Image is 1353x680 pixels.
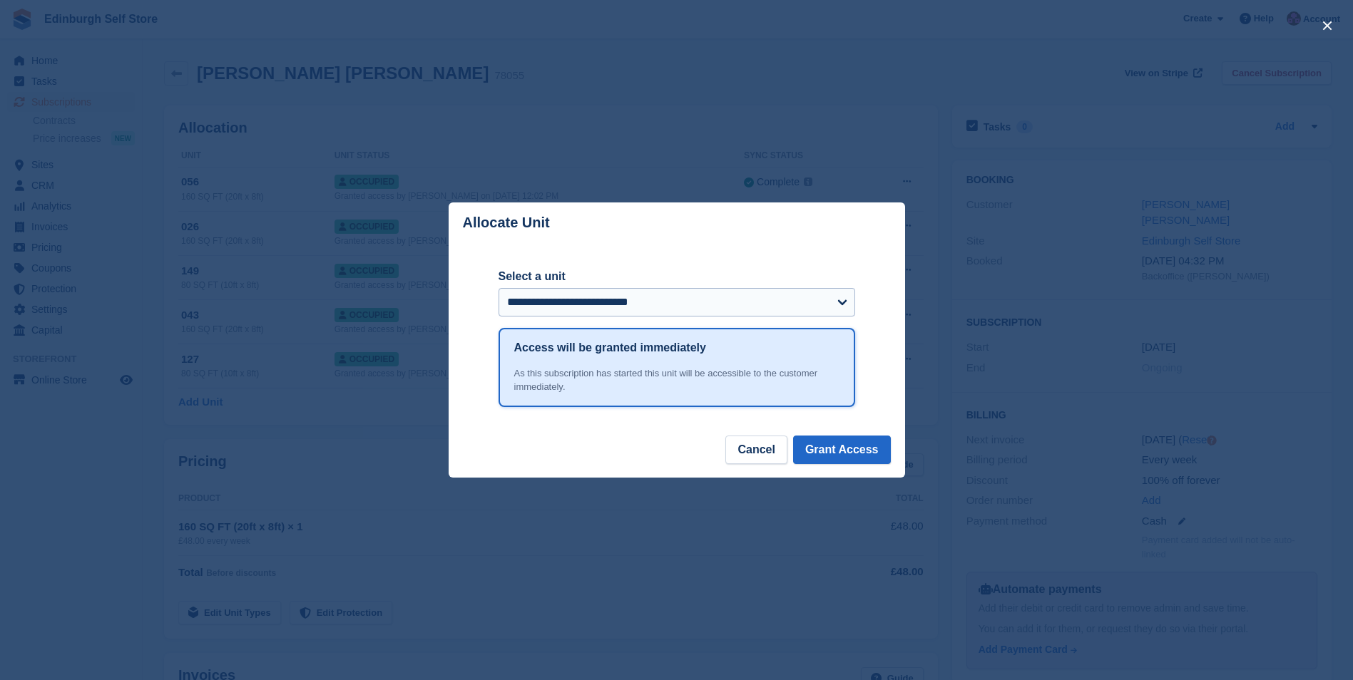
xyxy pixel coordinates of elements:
label: Select a unit [499,268,855,285]
button: Grant Access [793,436,891,464]
button: Cancel [725,436,787,464]
button: close [1316,14,1339,37]
h1: Access will be granted immediately [514,339,706,356]
div: As this subscription has started this unit will be accessible to the customer immediately. [514,366,839,394]
p: Allocate Unit [463,215,550,231]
